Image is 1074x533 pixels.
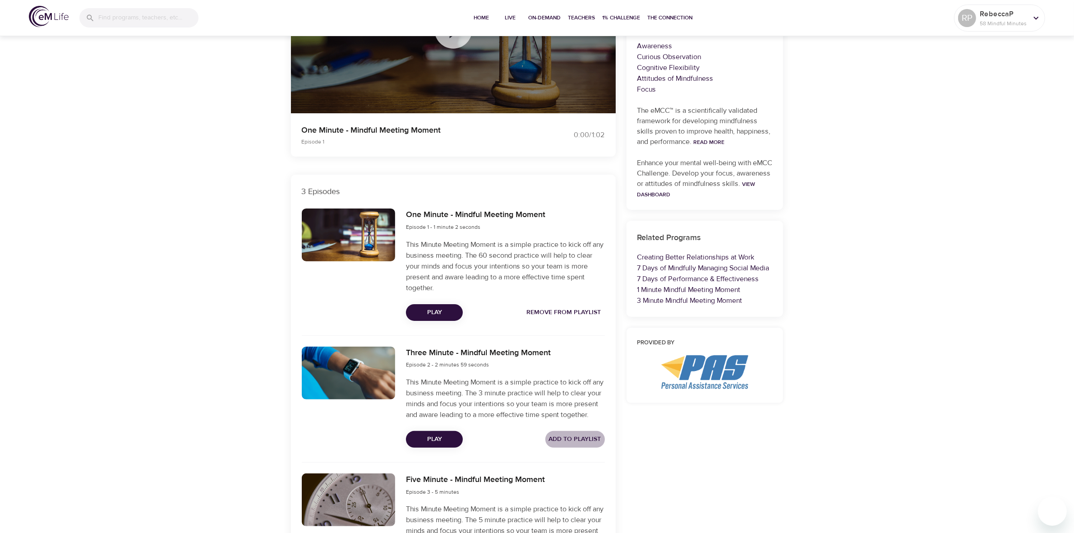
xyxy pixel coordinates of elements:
p: The eMCC™ is a scientifically validated framework for developing mindfulness skills proven to imp... [637,106,773,147]
h6: One Minute - Mindful Meeting Moment [406,209,545,222]
a: 7 Days of Mindfully Managing Social Media [637,264,770,273]
span: Live [500,13,521,23]
button: Play [406,431,463,448]
a: View Dashboard [637,181,756,198]
button: Play [406,304,463,321]
div: 0:00 / 1:02 [537,130,605,140]
h6: Provided by [637,338,773,348]
p: This Minute Meeting Moment is a simple practice to kick off any business meeting. The 3 minute pr... [406,377,604,420]
p: Episode 1 [302,138,526,146]
h6: Related Programs [637,232,773,245]
p: RebeccaP [980,9,1028,19]
a: 1 Minute Mindful Meeting Moment [637,285,741,294]
iframe: Button to launch messaging window [1038,497,1067,526]
img: PAS%20logo.png [661,355,748,389]
span: 1% Challenge [603,13,641,23]
p: One Minute - Mindful Meeting Moment [302,124,526,136]
input: Find programs, teachers, etc... [98,8,198,28]
button: Remove from Playlist [523,304,605,321]
p: Focus [637,84,773,95]
img: logo [29,6,69,27]
span: Remove from Playlist [527,307,601,318]
span: Episode 1 - 1 minute 2 seconds [406,223,480,231]
p: 3 Episodes [302,185,605,198]
p: Cognitive Flexibility [637,62,773,73]
a: Creating Better Relationships at Work [637,253,755,262]
span: Episode 2 - 2 minutes 59 seconds [406,361,489,368]
a: 3 Minute Mindful Meeting Moment [637,296,742,305]
span: Play [413,307,456,318]
p: Awareness [637,41,773,51]
a: Read More [694,139,725,146]
p: 58 Mindful Minutes [980,19,1028,28]
p: This Minute Meeting Moment is a simple practice to kick off any business meeting. The 60 second p... [406,239,604,293]
span: Episode 3 - 5 minutes [406,488,459,496]
button: Add to Playlist [545,431,605,448]
p: Enhance your mental well-being with eMCC Challenge. Develop your focus, awareness or attitudes of... [637,158,773,199]
span: Teachers [568,13,595,23]
span: The Connection [648,13,693,23]
p: Curious Observation [637,51,773,62]
a: 7 Days of Performance & Effectiveness [637,274,759,283]
h6: Five Minute - Mindful Meeting Moment [406,473,545,487]
span: Home [471,13,493,23]
p: Attitudes of Mindfulness [637,73,773,84]
span: On-Demand [529,13,561,23]
span: Add to Playlist [549,434,601,445]
span: Play [413,434,456,445]
div: RP [958,9,976,27]
h6: Three Minute - Mindful Meeting Moment [406,347,551,360]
